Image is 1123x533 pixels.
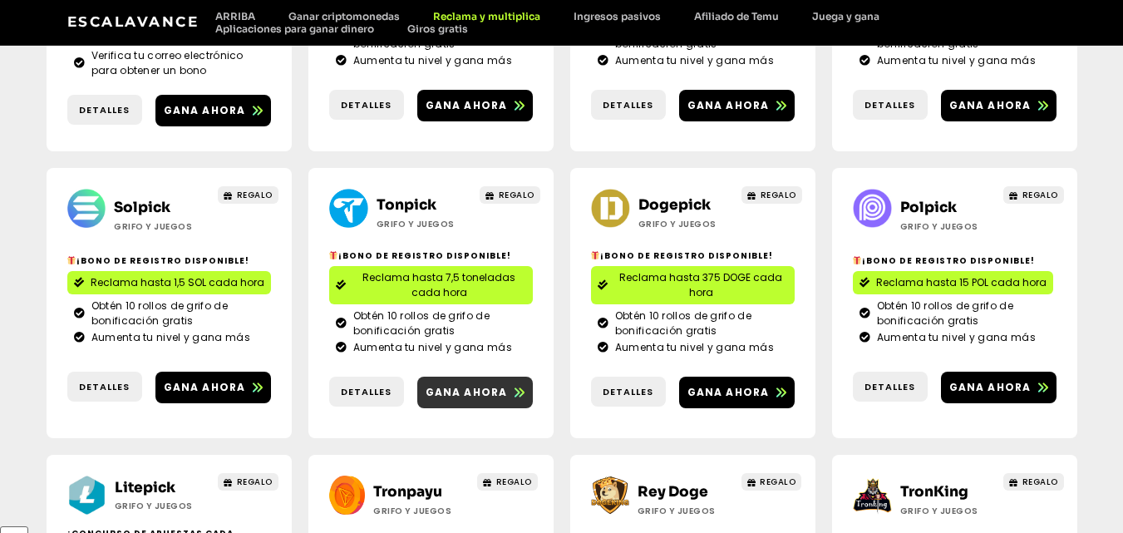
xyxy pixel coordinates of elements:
[67,271,271,294] a: Reclama hasta 1,5 SOL cada hora
[407,22,468,35] font: Giros gratis
[900,220,978,233] font: Grifo y juegos
[417,90,533,121] a: Gana ahora
[91,299,228,328] font: Obtén 10 rollos de grifo de bonificación gratis
[426,98,508,112] font: Gana ahora
[377,196,436,214] a: Tonpick
[900,505,978,517] font: Grifo y juegos
[949,380,1032,394] font: Gana ahora
[496,476,532,488] font: REGALO
[615,22,751,51] font: Obtén 10 rollos de grifo de bonificación gratis
[853,271,1053,294] a: Reclama hasta 15 POL cada hora
[329,377,404,407] a: Detalles
[615,53,774,67] font: Aumenta tu nivel y gana más
[338,249,511,262] font: ¡Bono de registro disponible!
[391,22,485,35] a: Giros gratis
[115,479,175,496] a: Litepick
[79,380,130,393] font: Detalles
[638,483,708,501] a: Rey Doge
[591,266,795,304] a: Reclama hasta 375 DOGE cada hora
[353,340,512,354] font: Aumenta tu nivel y gana más
[741,186,802,204] a: REGALO
[480,186,540,204] a: REGALO
[1022,476,1058,488] font: REGALO
[574,10,661,22] font: Ingresos pasivos
[115,500,193,512] font: Grifo y juegos
[218,473,278,491] a: REGALO
[687,98,770,112] font: Gana ahora
[638,196,711,214] a: Dogepick
[426,385,508,399] font: Gana ahora
[91,275,264,289] font: Reclama hasta 1,5 SOL cada hora
[155,95,271,126] a: Gana ahora
[199,22,391,35] a: Aplicaciones para ganar dinero
[353,53,512,67] font: Aumenta tu nivel y gana más
[877,330,1036,344] font: Aumenta tu nivel y gana más
[164,103,246,117] font: Gana ahora
[760,476,795,488] font: REGALO
[591,377,666,407] a: Detalles
[91,330,250,344] font: Aumenta tu nivel y gana más
[694,10,779,22] font: Afiliado de Temu
[679,377,795,408] a: Gana ahora
[199,10,272,22] a: ARRIBA
[199,10,1057,35] nav: Menú
[67,13,199,30] a: Escalavance
[557,10,677,22] a: Ingresos pasivos
[499,189,534,201] font: REGALO
[949,98,1032,112] font: Gana ahora
[218,186,278,204] a: REGALO
[416,10,557,22] a: Reclama y multiplica
[164,380,246,394] font: Gana ahora
[341,385,392,398] font: Detalles
[67,95,142,126] a: Detalles
[876,275,1047,289] font: Reclama hasta 15 POL cada hora
[941,372,1057,403] a: Gana ahora
[329,266,533,304] a: Reclama hasta 7,5 toneladas cada hora
[591,90,666,121] a: Detalles
[155,372,271,403] a: Gana ahora
[288,10,400,22] font: Ganar criptomonedas
[877,299,1013,328] font: Obtén 10 rollos de grifo de bonificación gratis
[91,48,244,77] font: Verifica tu correo electrónico para obtener un bono
[272,10,416,22] a: Ganar criptomonedas
[638,505,716,517] font: Grifo y juegos
[353,22,490,51] font: Obtén 10 rollos de grifo de bonificación gratis
[900,483,968,501] a: TronKing
[215,10,255,22] font: ARRIBA
[79,103,130,116] font: Detalles
[687,385,770,399] font: Gana ahora
[638,218,717,230] font: Grifo y juegos
[417,377,533,408] a: Gana ahora
[114,199,170,216] a: Solpick
[341,98,392,111] font: Detalles
[795,10,896,22] a: Juega y gana
[353,308,490,338] font: Obtén 10 rollos de grifo de bonificación gratis
[600,249,773,262] font: ¡Bono de registro disponible!
[1003,186,1064,204] a: REGALO
[864,98,915,111] font: Detalles
[603,98,653,111] font: Detalles
[900,199,957,216] a: Polpick
[761,189,796,201] font: REGALO
[615,340,774,354] font: Aumenta tu nivel y gana más
[373,483,442,501] font: Tronpayu
[433,10,540,22] font: Reclama y multiplica
[619,270,782,299] font: Reclama hasta 375 DOGE cada hora
[862,254,1035,267] font: ¡Bono de registro disponible!
[864,380,915,393] font: Detalles
[377,218,455,230] font: Grifo y juegos
[591,251,599,259] img: 🎁
[1003,473,1064,491] a: REGALO
[237,189,273,201] font: REGALO
[1022,189,1058,201] font: REGALO
[941,90,1057,121] a: Gana ahora
[877,22,1013,51] font: Obtén 10 rollos de grifo de bonificación gratis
